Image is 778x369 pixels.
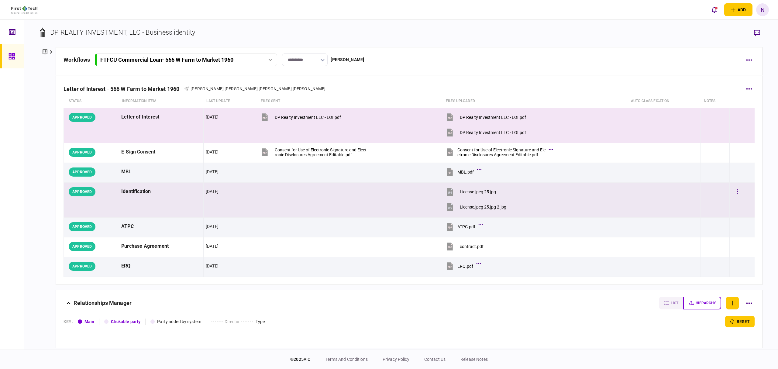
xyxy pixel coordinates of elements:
div: ATPC [121,220,201,233]
button: reset [725,316,755,327]
a: terms and conditions [325,357,368,362]
span: hierarchy [696,301,716,305]
div: E-Sign Consent [121,145,201,159]
span: [PERSON_NAME] [259,86,292,91]
div: contract.pdf [460,244,484,249]
button: N [756,3,769,16]
th: status [64,94,119,108]
button: DP Realty Investment LLC - LOI.pdf [445,126,526,139]
div: Relationships Manager [74,297,132,309]
a: contact us [424,357,446,362]
div: Letter of Interest [121,110,201,124]
th: Files uploaded [443,94,628,108]
img: client company logo [11,6,38,14]
div: KEY : [64,319,73,325]
div: Main [84,319,95,325]
div: DP Realty Investment LLC - LOI.pdf [275,115,341,120]
button: Consent for Use of Electronic Signature and Electronic Disclosures Agreement Editable.pdf [445,145,552,159]
button: ATPC.pdf [445,220,481,233]
th: Information item [119,94,204,108]
button: DP Realty Investment LLC - LOI.pdf [260,110,341,124]
div: Identification [121,185,201,198]
div: Party added by system [157,319,201,325]
div: workflows [64,56,90,64]
div: APPROVED [69,113,95,122]
div: Type [256,319,265,325]
div: APPROVED [69,148,95,157]
span: , [292,86,293,91]
button: License.jpeg 25.jpg [445,185,496,198]
div: [PERSON_NAME] [331,57,364,63]
div: Clickable party [111,319,140,325]
button: Consent for Use of Electronic Signature and Electronic Disclosures Agreement Editable.pdf [260,145,367,159]
div: ERQ [121,259,201,273]
div: [DATE] [206,263,219,269]
div: ATPC.pdf [457,224,475,229]
div: © 2025 AIO [290,356,318,363]
button: hierarchy [683,297,721,309]
button: DP Realty Investment LLC - LOI.pdf [445,110,526,124]
div: APPROVED [69,262,95,271]
div: APPROVED [69,167,95,177]
div: [DATE] [206,169,219,175]
div: [DATE] [206,149,219,155]
div: Purchase Agreement [121,240,201,253]
th: files sent [258,94,443,108]
div: License.jpeg 25.jpg [460,189,496,194]
div: APPROVED [69,222,95,231]
th: notes [701,94,730,108]
div: ERQ.pdf [457,264,473,269]
th: auto classification [628,94,701,108]
th: last update [203,94,258,108]
button: MBL.pdf [445,165,480,179]
div: MBL.pdf [457,170,474,174]
button: open notifications list [708,3,721,16]
button: ERQ.pdf [445,259,479,273]
button: list [659,297,683,309]
div: License.jpeg 25.jpg 2.jpg [460,205,506,209]
button: License.jpeg 25.jpg 2.jpg [445,200,506,214]
div: [DATE] [206,243,219,249]
div: [DATE] [206,223,219,229]
button: contract.pdf [445,240,484,253]
div: Consent for Use of Electronic Signature and Electronic Disclosures Agreement Editable.pdf [275,147,367,157]
div: MBL [121,165,201,179]
div: FTFCU Commercial Loan - 566 W Farm to Market 1960 [100,57,233,63]
div: [DATE] [206,114,219,120]
div: DP REALTY INVESTMENT, LLC - Business identity [50,27,195,37]
a: privacy policy [383,357,409,362]
div: DP Realty Investment LLC - LOI.pdf [460,115,526,120]
button: open adding identity options [724,3,752,16]
div: DP Realty Investment LLC - LOI.pdf [460,130,526,135]
div: APPROVED [69,242,95,251]
span: [PERSON_NAME] [191,86,224,91]
span: [PERSON_NAME] [293,86,326,91]
div: APPROVED [69,187,95,196]
div: Letter of Interest - 566 W Farm to Market 1960 [64,86,184,92]
button: FTFCU Commercial Loan- 566 W Farm to Market 1960 [95,53,277,66]
a: release notes [460,357,488,362]
span: list [671,301,678,305]
span: , [224,86,225,91]
div: [DATE] [206,188,219,195]
span: [PERSON_NAME] [225,86,258,91]
span: , [258,86,259,91]
div: Consent for Use of Electronic Signature and Electronic Disclosures Agreement Editable.pdf [457,147,546,157]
